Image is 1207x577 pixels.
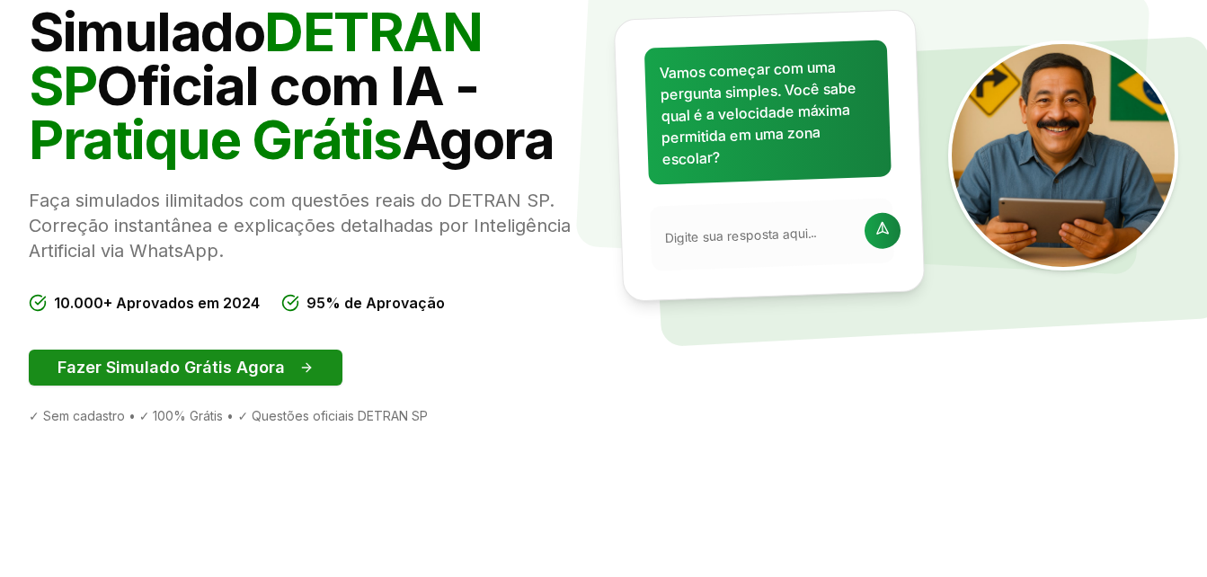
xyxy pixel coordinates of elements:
p: Vamos começar com uma pergunta simples. Você sabe qual é a velocidade máxima permitida em uma zon... [659,55,876,170]
div: ✓ Sem cadastro • ✓ 100% Grátis • ✓ Questões oficiais DETRAN SP [29,407,590,425]
h1: Simulado Oficial com IA - Agora [29,4,590,166]
button: Fazer Simulado Grátis Agora [29,350,342,386]
img: Tio Trânsito [948,40,1178,271]
span: 10.000+ Aprovados em 2024 [54,292,260,314]
input: Digite sua resposta aqui... [664,223,854,247]
span: Pratique Grátis [29,107,402,172]
span: 95% de Aprovação [306,292,445,314]
p: Faça simulados ilimitados com questões reais do DETRAN SP. Correção instantânea e explicações det... [29,188,590,263]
